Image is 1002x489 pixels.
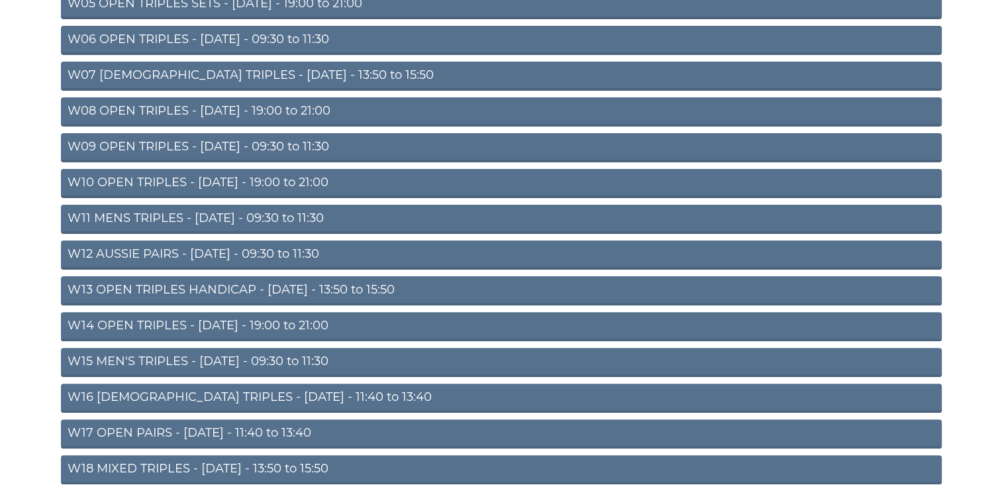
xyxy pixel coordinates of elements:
[61,241,942,270] a: W12 AUSSIE PAIRS - [DATE] - 09:30 to 11:30
[61,455,942,484] a: W18 MIXED TRIPLES - [DATE] - 13:50 to 15:50
[61,419,942,449] a: W17 OPEN PAIRS - [DATE] - 11:40 to 13:40
[61,62,942,91] a: W07 [DEMOGRAPHIC_DATA] TRIPLES - [DATE] - 13:50 to 15:50
[61,26,942,55] a: W06 OPEN TRIPLES - [DATE] - 09:30 to 11:30
[61,169,942,198] a: W10 OPEN TRIPLES - [DATE] - 19:00 to 21:00
[61,384,942,413] a: W16 [DEMOGRAPHIC_DATA] TRIPLES - [DATE] - 11:40 to 13:40
[61,348,942,377] a: W15 MEN'S TRIPLES - [DATE] - 09:30 to 11:30
[61,205,942,234] a: W11 MENS TRIPLES - [DATE] - 09:30 to 11:30
[61,97,942,127] a: W08 OPEN TRIPLES - [DATE] - 19:00 to 21:00
[61,133,942,162] a: W09 OPEN TRIPLES - [DATE] - 09:30 to 11:30
[61,312,942,341] a: W14 OPEN TRIPLES - [DATE] - 19:00 to 21:00
[61,276,942,305] a: W13 OPEN TRIPLES HANDICAP - [DATE] - 13:50 to 15:50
